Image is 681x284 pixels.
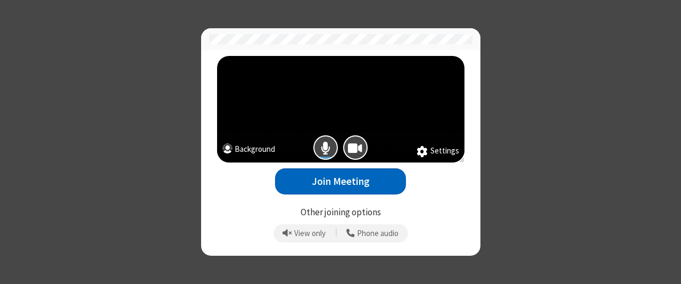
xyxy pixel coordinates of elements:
[343,224,403,242] button: Use your phone for mic and speaker while you view the meeting on this device.
[417,145,459,158] button: Settings
[357,229,398,238] span: Phone audio
[275,168,406,194] button: Join Meeting
[279,224,330,242] button: Prevent echo when there is already an active mic and speaker in the room.
[222,143,275,158] button: Background
[335,226,337,241] span: |
[313,135,338,160] button: Mic is on
[294,229,326,238] span: View only
[343,135,368,160] button: Camera is on
[217,206,464,220] p: Other joining options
